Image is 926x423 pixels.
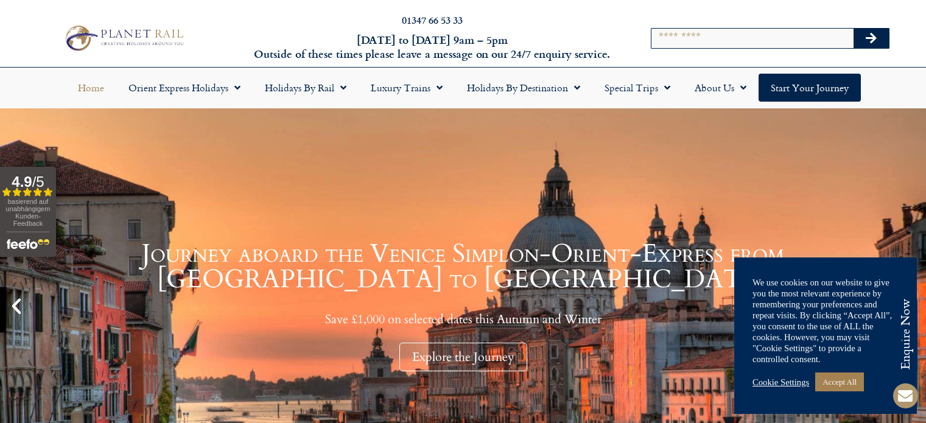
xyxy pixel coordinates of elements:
[253,74,359,102] a: Holidays by Rail
[66,74,116,102] a: Home
[455,74,592,102] a: Holidays by Destination
[250,33,614,61] h6: [DATE] to [DATE] 9am – 5pm Outside of these times please leave a message on our 24/7 enquiry serv...
[116,74,253,102] a: Orient Express Holidays
[682,74,759,102] a: About Us
[6,74,920,102] nav: Menu
[6,296,27,316] div: Previous slide
[854,29,889,48] button: Search
[359,74,455,102] a: Luxury Trains
[592,74,682,102] a: Special Trips
[399,343,527,371] div: Explore the Journey
[759,74,861,102] a: Start your Journey
[60,23,187,54] img: Planet Rail Train Holidays Logo
[815,372,864,391] a: Accept All
[30,312,896,327] p: Save £1,000 on selected dates this Autumn and Winter
[402,13,463,27] a: 01347 66 53 33
[30,241,896,292] h1: Journey aboard the Venice Simplon-Orient-Express from [GEOGRAPHIC_DATA] to [GEOGRAPHIC_DATA]
[752,377,809,388] a: Cookie Settings
[752,277,899,365] div: We use cookies on our website to give you the most relevant experience by remembering your prefer...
